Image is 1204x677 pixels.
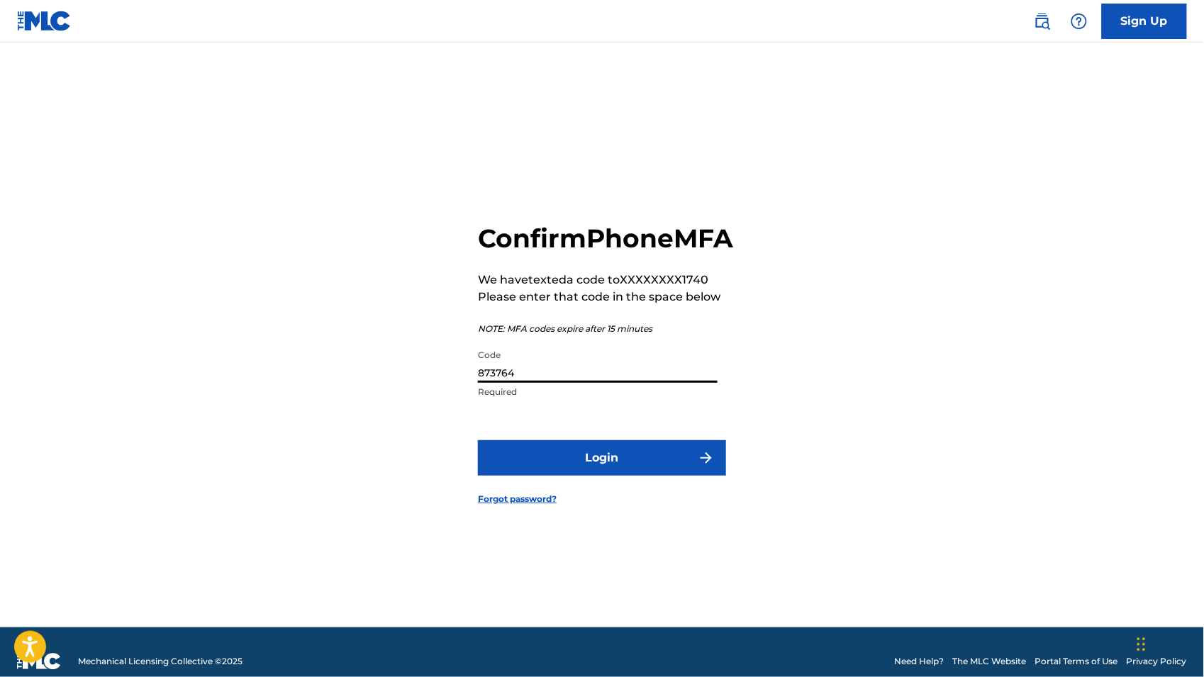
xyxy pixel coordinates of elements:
[78,655,243,668] span: Mechanical Licensing Collective © 2025
[478,386,718,398] p: Required
[478,289,733,306] p: Please enter that code in the space below
[17,653,61,670] img: logo
[1034,13,1051,30] img: search
[478,493,557,505] a: Forgot password?
[17,11,72,31] img: MLC Logo
[1137,623,1146,666] div: Drag
[698,449,715,466] img: f7272a7cc735f4ea7f67.svg
[478,440,726,476] button: Login
[1102,4,1187,39] a: Sign Up
[1071,13,1088,30] img: help
[1127,655,1187,668] a: Privacy Policy
[478,223,733,254] h2: Confirm Phone MFA
[1035,655,1118,668] a: Portal Terms of Use
[1133,609,1204,677] iframe: Chat Widget
[478,272,733,289] p: We have texted a code to XXXXXXXX1740
[1065,7,1093,35] div: Help
[478,323,733,335] p: NOTE: MFA codes expire after 15 minutes
[953,655,1027,668] a: The MLC Website
[895,655,944,668] a: Need Help?
[1028,7,1057,35] a: Public Search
